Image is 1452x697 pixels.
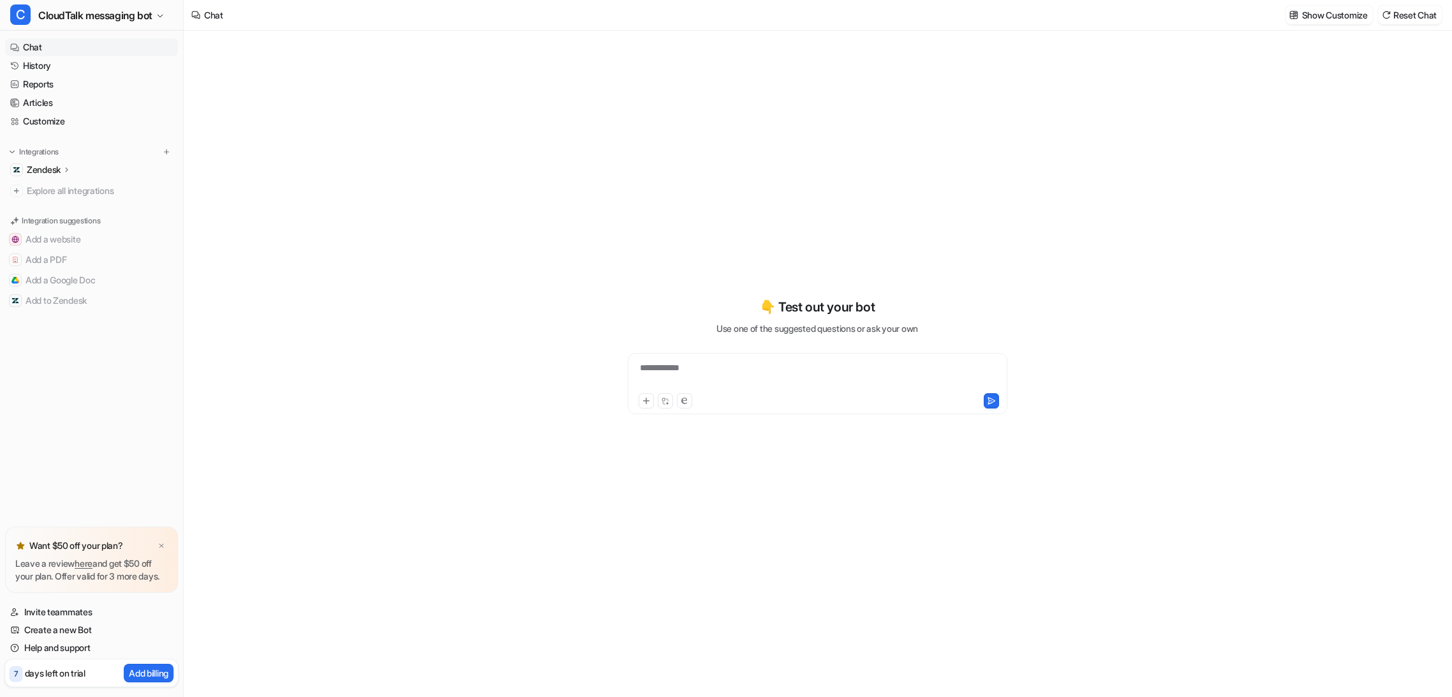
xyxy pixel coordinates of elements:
span: CloudTalk messaging bot [38,6,152,24]
a: Invite teammates [5,603,178,621]
img: star [15,541,26,551]
a: History [5,57,178,75]
p: 👇 Test out your bot [760,297,875,317]
p: Use one of the suggested questions or ask your own [716,322,918,335]
img: customize [1289,10,1298,20]
img: Add a Google Doc [11,276,19,284]
span: Explore all integrations [27,181,173,201]
a: Articles [5,94,178,112]
a: Chat [5,38,178,56]
a: Explore all integrations [5,182,178,200]
span: C [10,4,31,25]
img: expand menu [8,147,17,156]
p: Add billing [129,666,168,680]
button: Add a Google DocAdd a Google Doc [5,270,178,290]
p: Show Customize [1302,8,1368,22]
img: x [158,542,165,550]
button: Reset Chat [1378,6,1442,24]
a: here [75,558,93,569]
p: Want $50 off your plan? [29,539,123,552]
p: Leave a review and get $50 off your plan. Offer valid for 3 more days. [15,557,168,583]
button: Integrations [5,146,63,158]
img: explore all integrations [10,184,23,197]
p: Zendesk [27,163,61,176]
p: days left on trial [25,666,85,680]
button: Add billing [124,664,174,682]
img: Add to Zendesk [11,297,19,304]
button: Add a websiteAdd a website [5,229,178,250]
button: Add to ZendeskAdd to Zendesk [5,290,178,311]
img: Zendesk [13,166,20,174]
img: Add a website [11,236,19,243]
p: Integrations [19,147,59,157]
button: Show Customize [1285,6,1373,24]
a: Reports [5,75,178,93]
div: Chat [204,8,223,22]
a: Create a new Bot [5,621,178,639]
img: reset [1382,10,1391,20]
p: 7 [14,668,18,680]
a: Help and support [5,639,178,657]
button: Add a PDFAdd a PDF [5,250,178,270]
img: menu_add.svg [162,147,171,156]
a: Customize [5,112,178,130]
img: Add a PDF [11,256,19,264]
p: Integration suggestions [22,215,100,227]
